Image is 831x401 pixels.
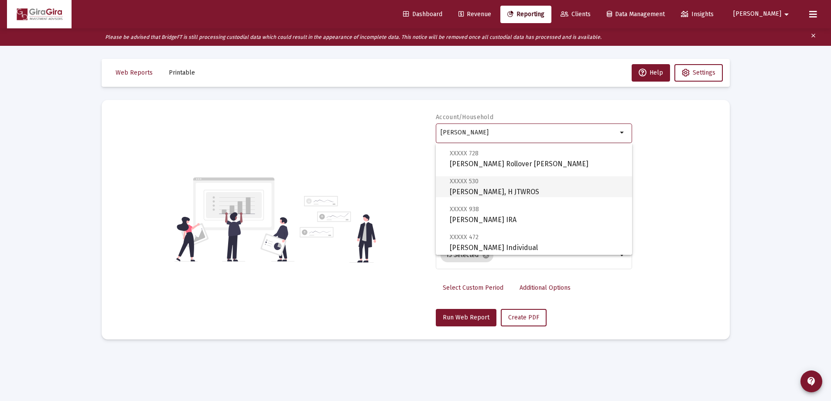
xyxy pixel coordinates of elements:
[451,6,498,23] a: Revenue
[617,127,628,138] mat-icon: arrow_drop_down
[14,6,65,23] img: Dashboard
[500,6,551,23] a: Reporting
[501,309,547,326] button: Create PDF
[109,64,160,82] button: Web Reports
[450,176,625,197] span: [PERSON_NAME], H JTWROS
[806,376,817,387] mat-icon: contact_support
[450,148,625,169] span: [PERSON_NAME] Rollover [PERSON_NAME]
[300,196,376,263] img: reporting-alt
[436,113,493,121] label: Account/Household
[617,250,628,260] mat-icon: arrow_drop_down
[450,150,479,157] span: XXXXX 728
[508,314,539,321] span: Create PDF
[116,69,153,76] span: Web Reports
[443,284,503,291] span: Select Custom Period
[561,10,591,18] span: Clients
[450,232,625,253] span: [PERSON_NAME] Individual
[674,64,723,82] button: Settings
[554,6,598,23] a: Clients
[693,69,715,76] span: Settings
[396,6,449,23] a: Dashboard
[733,10,781,18] span: [PERSON_NAME]
[781,6,792,23] mat-icon: arrow_drop_down
[443,314,489,321] span: Run Web Report
[723,5,802,23] button: [PERSON_NAME]
[450,204,625,225] span: [PERSON_NAME] IRA
[482,251,490,259] mat-icon: cancel
[450,178,479,185] span: XXXXX 530
[607,10,665,18] span: Data Management
[441,129,617,136] input: Search or select an account or household
[810,31,817,44] mat-icon: clear
[441,248,493,262] mat-chip: 15 Selected
[162,64,202,82] button: Printable
[441,247,617,264] mat-chip-list: Selection
[105,34,602,40] i: Please be advised that BridgeFT is still processing custodial data which could result in the appe...
[458,10,491,18] span: Revenue
[450,206,479,213] span: XXXXX 938
[600,6,672,23] a: Data Management
[436,309,496,326] button: Run Web Report
[674,6,721,23] a: Insights
[450,233,479,241] span: XXXXX 472
[632,64,670,82] button: Help
[174,176,294,263] img: reporting
[639,69,663,76] span: Help
[507,10,544,18] span: Reporting
[403,10,442,18] span: Dashboard
[520,284,571,291] span: Additional Options
[681,10,714,18] span: Insights
[169,69,195,76] span: Printable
